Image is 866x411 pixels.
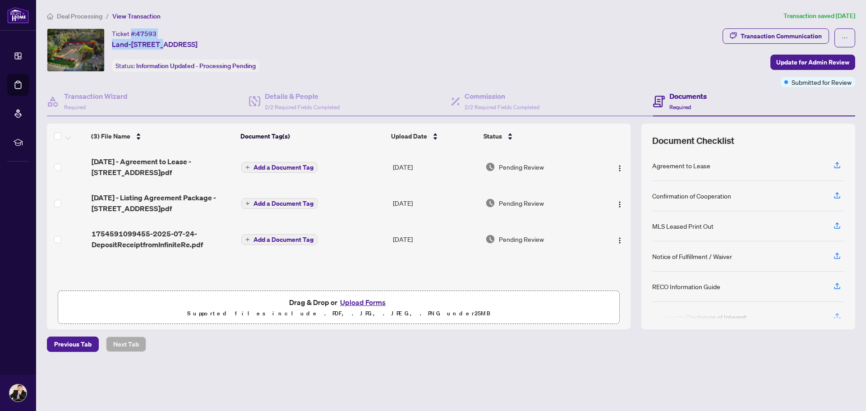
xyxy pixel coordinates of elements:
[92,228,235,250] span: 1754591099455-2025-07-24-DepositReceiptfromInfiniteRe.pdf
[289,296,388,308] span: Drag & Drop or
[112,60,259,72] div: Status:
[241,162,318,173] button: Add a Document Tag
[106,11,109,21] li: /
[652,251,732,261] div: Notice of Fulfillment / Waiver
[613,196,627,210] button: Logo
[669,104,691,111] span: Required
[616,201,623,208] img: Logo
[465,104,539,111] span: 2/2 Required Fields Completed
[245,165,250,170] span: plus
[652,282,720,291] div: RECO Information Guide
[616,237,623,244] img: Logo
[652,161,710,171] div: Agreement to Lease
[91,131,130,141] span: (3) File Name
[245,237,250,242] span: plus
[92,192,235,214] span: [DATE] - Listing Agreement Package - [STREET_ADDRESS]pdf
[57,12,102,20] span: Deal Processing
[47,13,53,19] span: home
[776,55,849,69] span: Update for Admin Review
[265,104,340,111] span: 2/2 Required Fields Completed
[64,91,128,102] h4: Transaction Wizard
[112,12,161,20] span: View Transaction
[253,236,313,243] span: Add a Document Tag
[842,35,848,41] span: ellipsis
[616,165,623,172] img: Logo
[337,296,388,308] button: Upload Forms
[783,11,855,21] article: Transaction saved [DATE]
[106,337,146,352] button: Next Tab
[770,55,855,70] button: Update for Admin Review
[485,234,495,244] img: Document Status
[64,308,614,319] p: Supported files include .PDF, .JPG, .JPEG, .PNG under 25 MB
[253,164,313,171] span: Add a Document Tag
[499,198,544,208] span: Pending Review
[112,28,157,39] div: Ticket #:
[237,124,387,149] th: Document Tag(s)
[613,232,627,246] button: Logo
[88,124,237,149] th: (3) File Name
[723,28,829,44] button: Transaction Communication
[499,162,544,172] span: Pending Review
[499,234,544,244] span: Pending Review
[613,160,627,174] button: Logo
[112,39,198,50] span: Land-[STREET_ADDRESS]
[669,91,707,102] h4: Documents
[389,149,482,185] td: [DATE]
[265,91,340,102] h4: Details & People
[253,200,313,207] span: Add a Document Tag
[7,7,29,23] img: logo
[47,29,104,71] img: IMG-N12090633_1.jpg
[391,131,427,141] span: Upload Date
[64,104,86,111] span: Required
[9,384,27,402] img: Profile Icon
[485,162,495,172] img: Document Status
[241,234,318,245] button: Add a Document Tag
[792,77,852,87] span: Submitted for Review
[465,91,539,102] h4: Commission
[136,30,157,38] span: 47593
[241,162,318,173] button: Add a Document Tag
[652,191,731,201] div: Confirmation of Cooperation
[652,134,734,147] span: Document Checklist
[485,198,495,208] img: Document Status
[484,131,502,141] span: Status
[389,221,482,257] td: [DATE]
[241,198,318,209] button: Add a Document Tag
[54,337,92,351] span: Previous Tab
[136,62,256,70] span: Information Updated - Processing Pending
[245,201,250,206] span: plus
[47,337,99,352] button: Previous Tab
[92,156,235,178] span: [DATE] - Agreement to Lease - [STREET_ADDRESS]pdf
[652,221,714,231] div: MLS Leased Print Out
[389,185,482,221] td: [DATE]
[387,124,480,149] th: Upload Date
[58,291,619,324] span: Drag & Drop orUpload FormsSupported files include .PDF, .JPG, .JPEG, .PNG under25MB
[741,29,822,43] div: Transaction Communication
[480,124,595,149] th: Status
